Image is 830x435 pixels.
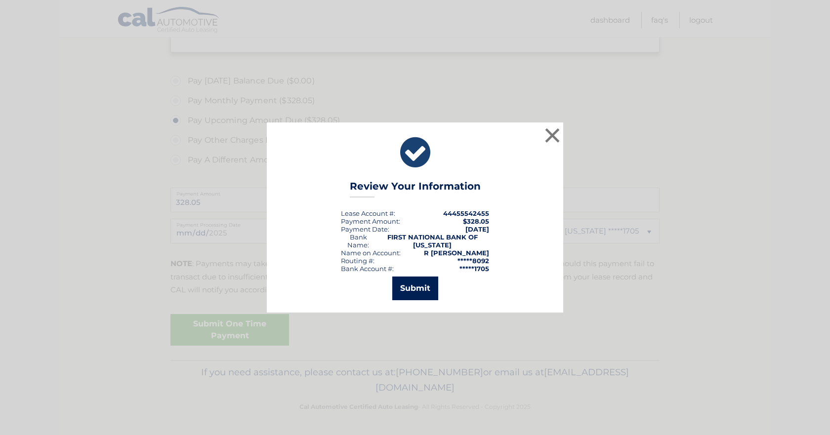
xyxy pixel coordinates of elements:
div: Name on Account: [341,249,401,257]
h3: Review Your Information [350,180,481,198]
div: Routing #: [341,257,374,265]
span: Payment Date [341,225,388,233]
div: Payment Amount: [341,217,400,225]
strong: R [PERSON_NAME] [424,249,489,257]
strong: FIRST NATIONAL BANK OF [US_STATE] [387,233,478,249]
span: [DATE] [465,225,489,233]
strong: 44455542455 [443,209,489,217]
div: Bank Name: [341,233,376,249]
button: × [542,125,562,145]
div: Bank Account #: [341,265,394,273]
div: Lease Account #: [341,209,395,217]
span: $328.05 [463,217,489,225]
button: Submit [392,277,438,300]
div: : [341,225,389,233]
